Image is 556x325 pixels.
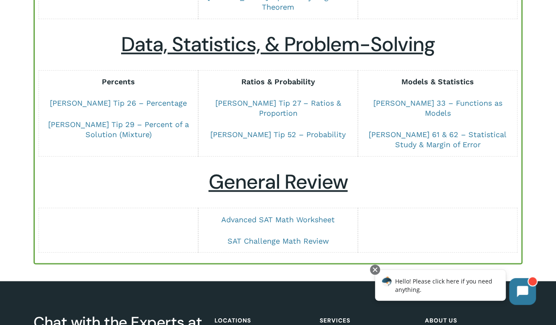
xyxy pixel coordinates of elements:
a: [PERSON_NAME] 33 – Functions as Models [373,99,502,117]
a: [PERSON_NAME] Tip 29 – Percent of a Solution (Mixture) [48,120,189,139]
u: Data, Statistics, & Problem-Solving [121,31,435,57]
strong: Ratios & Probability [241,77,315,86]
strong: Percents [102,77,135,86]
a: [PERSON_NAME] Tip 27 – Ratios & Proportion [215,99,341,117]
u: General Review [209,169,348,195]
a: [PERSON_NAME] Tip 26 – Percentage [50,99,187,107]
strong: Models & Statistics [401,77,474,86]
a: SAT Challenge Math Review [227,236,328,245]
a: [PERSON_NAME] Tip 52 – Probability [210,130,346,139]
a: [PERSON_NAME] 61 & 62 – Statistical Study & Margin of Error [369,130,507,149]
a: Advanced SAT Math Worksheet [221,215,335,224]
iframe: Chatbot [366,263,544,313]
